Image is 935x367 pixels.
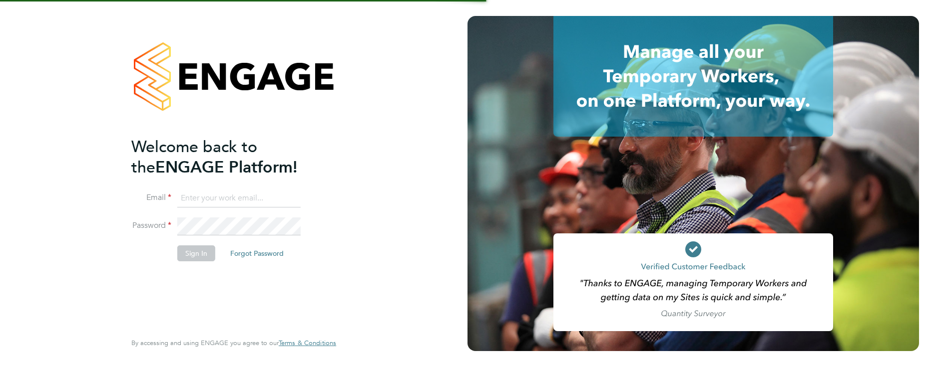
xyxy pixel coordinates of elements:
[222,245,292,261] button: Forgot Password
[131,220,171,231] label: Password
[177,245,215,261] button: Sign In
[177,189,301,207] input: Enter your work email...
[279,339,336,347] a: Terms & Conditions
[131,192,171,203] label: Email
[131,137,257,177] span: Welcome back to the
[131,137,326,178] h2: ENGAGE Platform!
[131,339,336,347] span: By accessing and using ENGAGE you agree to our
